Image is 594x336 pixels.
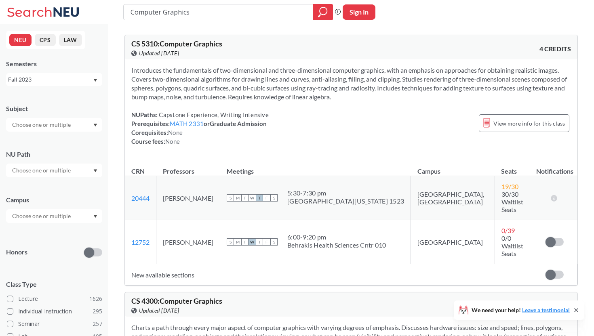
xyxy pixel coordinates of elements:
td: New available sections [125,264,532,286]
div: Dropdown arrow [6,164,102,177]
div: 6:00 - 9:20 pm [287,233,386,241]
span: Class Type [6,280,102,289]
span: T [256,194,263,202]
svg: Dropdown arrow [93,215,97,218]
div: Semesters [6,59,102,68]
p: Honors [6,248,27,257]
button: Sign In [343,4,375,20]
span: We need your help! [472,307,570,313]
span: View more info for this class [493,118,565,128]
div: 5:30 - 7:30 pm [287,189,404,197]
svg: Dropdown arrow [93,79,97,82]
svg: magnifying glass [318,6,328,18]
div: Fall 2023 [8,75,93,84]
span: W [249,238,256,246]
span: Introduces the fundamentals of two-dimensional and three-dimensional computer graphics, with an e... [131,66,567,101]
td: [GEOGRAPHIC_DATA] [411,220,495,264]
span: M [234,238,241,246]
input: Choose one or multiple [8,166,76,175]
span: F [263,238,270,246]
span: M [234,194,241,202]
td: [PERSON_NAME] [156,220,220,264]
span: 19 / 30 [501,183,518,190]
td: [PERSON_NAME] [156,176,220,220]
span: Updated [DATE] [139,49,179,58]
a: 12752 [131,238,150,246]
span: 295 [93,307,102,316]
label: Individual Instruction [7,306,102,317]
svg: Dropdown arrow [93,169,97,172]
span: 30/30 Waitlist Seats [501,190,523,213]
div: magnifying glass [313,4,333,20]
div: Behrakis Health Sciences Cntr 010 [287,241,386,249]
div: Campus [6,195,102,204]
div: Dropdown arrow [6,118,102,132]
span: F [263,194,270,202]
div: Fall 2023Dropdown arrow [6,73,102,86]
span: 1626 [89,294,102,303]
th: Professors [156,159,220,176]
span: None [168,129,183,136]
label: Seminar [7,319,102,329]
span: 0 / 39 [501,227,515,234]
input: Class, professor, course number, "phrase" [130,5,307,19]
input: Choose one or multiple [8,120,76,130]
span: CS 4300 : Computer Graphics [131,296,222,305]
th: Seats [495,159,532,176]
span: S [227,238,234,246]
span: S [270,238,278,246]
button: CPS [35,34,56,46]
div: Subject [6,104,102,113]
span: 0/0 Waitlist Seats [501,234,523,257]
span: S [270,194,278,202]
span: CS 5310 : Computer Graphics [131,39,222,48]
div: [GEOGRAPHIC_DATA][US_STATE] 1523 [287,197,404,205]
th: Notifications [532,159,577,176]
button: NEU [9,34,32,46]
button: LAW [59,34,82,46]
a: MATH 2331 [170,120,204,127]
span: 257 [93,319,102,328]
input: Choose one or multiple [8,211,76,221]
span: None [165,138,180,145]
span: W [249,194,256,202]
td: [GEOGRAPHIC_DATA], [GEOGRAPHIC_DATA] [411,176,495,220]
th: Meetings [220,159,411,176]
label: Lecture [7,294,102,304]
div: CRN [131,167,145,176]
th: Campus [411,159,495,176]
span: Updated [DATE] [139,306,179,315]
span: S [227,194,234,202]
span: T [241,194,249,202]
a: Leave a testimonial [522,307,570,313]
div: Dropdown arrow [6,209,102,223]
div: NU Path [6,150,102,159]
span: 4 CREDITS [539,44,571,53]
a: 20444 [131,194,150,202]
span: Capstone Experience, Writing Intensive [158,111,269,118]
span: T [241,238,249,246]
svg: Dropdown arrow [93,124,97,127]
span: T [256,238,263,246]
div: NUPaths: Prerequisites: or Graduate Admission Corequisites: Course fees: [131,110,269,146]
